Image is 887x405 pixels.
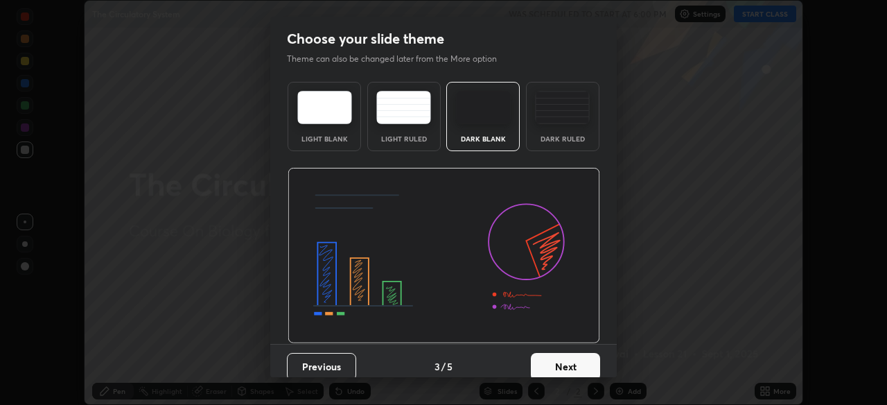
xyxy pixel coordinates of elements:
[288,168,600,344] img: darkThemeBanner.d06ce4a2.svg
[297,135,352,142] div: Light Blank
[376,91,431,124] img: lightRuledTheme.5fabf969.svg
[456,91,511,124] img: darkTheme.f0cc69e5.svg
[376,135,432,142] div: Light Ruled
[535,91,590,124] img: darkRuledTheme.de295e13.svg
[287,53,511,65] p: Theme can also be changed later from the More option
[447,359,453,374] h4: 5
[455,135,511,142] div: Dark Blank
[535,135,590,142] div: Dark Ruled
[287,30,444,48] h2: Choose your slide theme
[441,359,446,374] h4: /
[434,359,440,374] h4: 3
[297,91,352,124] img: lightTheme.e5ed3b09.svg
[531,353,600,381] button: Next
[287,353,356,381] button: Previous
